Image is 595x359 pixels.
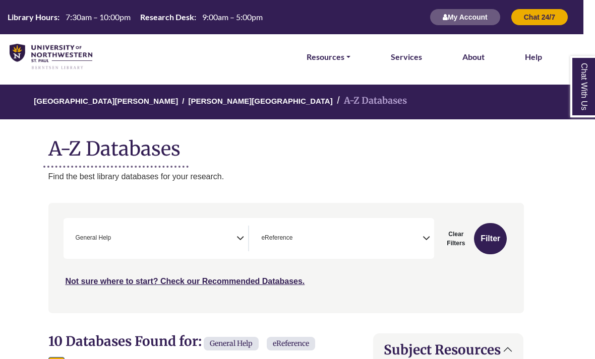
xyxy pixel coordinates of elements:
a: Not sure where to start? Check our Recommended Databases. [66,277,305,285]
textarea: Search [113,235,117,243]
span: General Help [76,233,111,243]
a: [PERSON_NAME][GEOGRAPHIC_DATA] [189,95,333,105]
span: 10 Databases Found for: [48,333,202,349]
textarea: Search [294,235,299,243]
li: eReference [257,233,292,243]
span: eReference [267,337,315,350]
button: My Account [430,9,501,26]
a: Services [391,50,422,63]
span: General Help [204,337,259,350]
a: My Account [430,13,501,21]
li: General Help [72,233,111,243]
th: Research Desk: [136,12,197,22]
span: 9:00am – 5:00pm [202,12,263,22]
a: Chat 24/7 [511,13,568,21]
nav: breadcrumb [48,85,524,119]
button: Submit for Search Results [474,223,507,254]
h1: A-Z Databases [48,129,524,160]
a: Hours Today [4,12,267,23]
span: eReference [261,233,292,243]
li: A-Z Databases [333,94,407,108]
a: Help [525,50,542,63]
a: [GEOGRAPHIC_DATA][PERSON_NAME] [34,95,178,105]
nav: Search filters [48,203,524,313]
span: 7:30am – 10:00pm [66,12,131,22]
p: Find the best library databases for your research. [48,170,524,183]
a: Resources [307,50,350,63]
table: Hours Today [4,12,267,21]
a: About [462,50,485,63]
button: Clear Filters [440,223,471,254]
th: Library Hours: [4,12,60,22]
button: Chat 24/7 [511,9,568,26]
img: library_home [10,44,92,70]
